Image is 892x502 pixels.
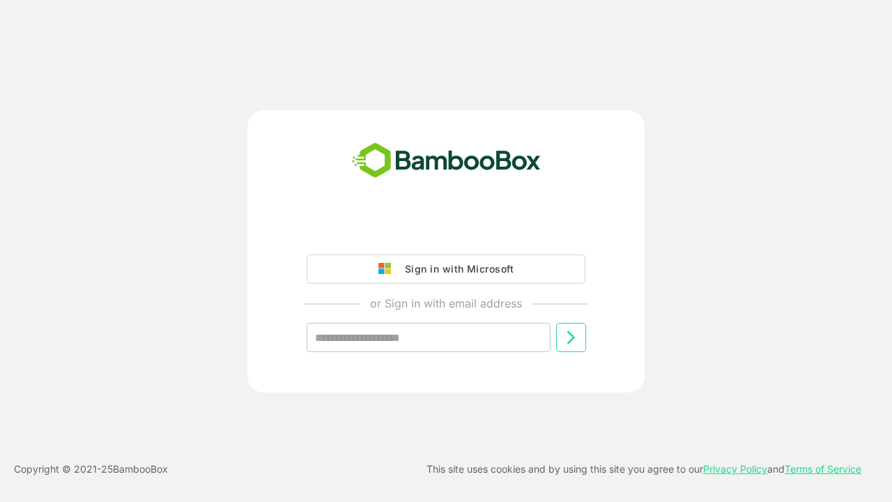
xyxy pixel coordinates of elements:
a: Privacy Policy [703,463,767,475]
img: bamboobox [344,138,548,184]
div: Sign in with Microsoft [398,260,514,278]
p: Copyright © 2021- 25 BambooBox [14,461,168,478]
iframe: Sign in with Google Button [300,215,592,246]
img: google [378,263,398,275]
p: or Sign in with email address [370,295,522,312]
p: This site uses cookies and by using this site you agree to our and [426,461,861,478]
button: Sign in with Microsoft [307,254,585,284]
a: Terms of Service [785,463,861,475]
